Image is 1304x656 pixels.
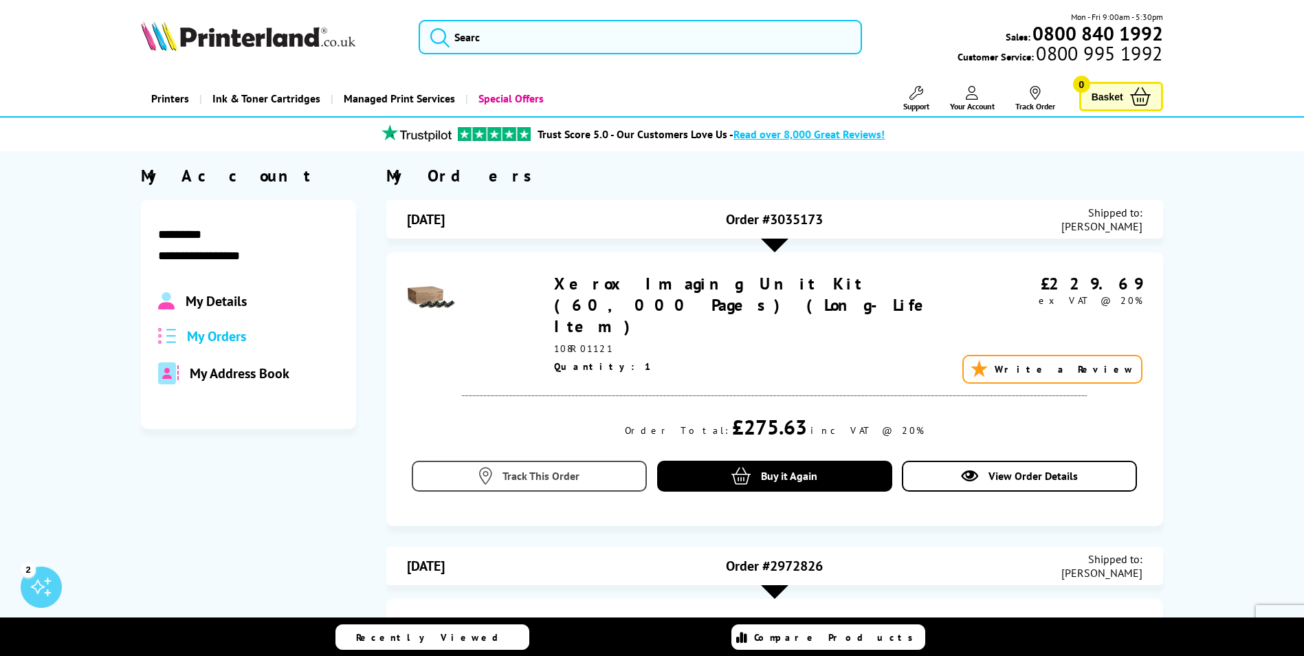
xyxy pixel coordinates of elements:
span: Quantity: 1 [554,360,653,373]
span: Mon - Fri 9:00am - 5:30pm [1071,10,1163,23]
span: Track This Order [502,469,579,483]
span: [PERSON_NAME] [1061,566,1142,580]
a: 0800 840 1992 [1030,27,1163,40]
span: Sales: [1006,30,1030,43]
span: Compare Products [754,631,920,644]
a: Compare Products [731,624,925,650]
span: Order #3035173 [726,210,823,228]
span: Buy it Again [761,469,817,483]
a: Ink & Toner Cartridges [199,81,331,116]
span: Write a Review [995,363,1134,375]
img: trustpilot rating [458,127,531,141]
span: My Details [186,292,247,310]
div: 108R01121 [554,342,966,355]
span: Ink & Toner Cartridges [212,81,320,116]
a: Recently Viewed [335,624,529,650]
a: Trust Score 5.0 - Our Customers Love Us -Read over 8,000 Great Reviews! [538,127,885,141]
a: Track This Order [412,461,647,492]
span: Basket [1092,87,1123,106]
a: Printerland Logo [141,21,401,54]
span: Customer Service: [958,47,1162,63]
span: View Order Details [988,469,1078,483]
span: 0 [1073,76,1090,93]
a: Xerox Imaging Unit Kit (60,000 Pages) (Long-Life Item) [554,273,938,337]
img: Profile.svg [158,292,174,310]
span: [DATE] [407,210,445,228]
a: Write a Review [962,355,1142,384]
span: Read over 8,000 Great Reviews! [733,127,885,141]
a: Buy it Again [657,461,892,492]
a: Printers [141,81,199,116]
span: Shipped to: [1061,206,1142,219]
span: Your Account [950,101,995,111]
a: Support [903,86,929,111]
span: [DATE] [407,557,445,575]
input: Searc [419,20,862,54]
div: Order Total: [625,424,729,437]
div: inc VAT @ 20% [810,424,924,437]
a: Your Account [950,86,995,111]
span: Order #2972826 [726,557,823,575]
b: 0800 840 1992 [1032,21,1163,46]
span: 0800 995 1992 [1034,47,1162,60]
div: ex VAT @ 20% [966,294,1142,307]
a: View Order Details [902,461,1137,492]
img: Printerland Logo [141,21,355,51]
div: My Orders [386,165,1163,186]
span: Shipped to: [1061,552,1142,566]
a: Basket 0 [1079,82,1163,111]
img: address-book-duotone-solid.svg [158,362,179,384]
span: Recently Viewed [356,631,512,644]
a: Track Order [1015,86,1055,111]
div: £275.63 [732,413,807,440]
div: £229.69 [966,273,1142,294]
a: Special Offers [465,81,554,116]
div: 2 [21,562,36,577]
div: My Account [141,165,355,186]
span: Support [903,101,929,111]
span: [PERSON_NAME] [1061,219,1142,233]
span: My Orders [187,327,246,345]
img: all-order.svg [158,328,176,344]
img: trustpilot rating [375,124,458,142]
span: My Address Book [190,364,289,382]
img: Xerox Imaging Unit Kit (60,000 Pages) (Long-Life Item) [407,273,455,321]
a: Managed Print Services [331,81,465,116]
